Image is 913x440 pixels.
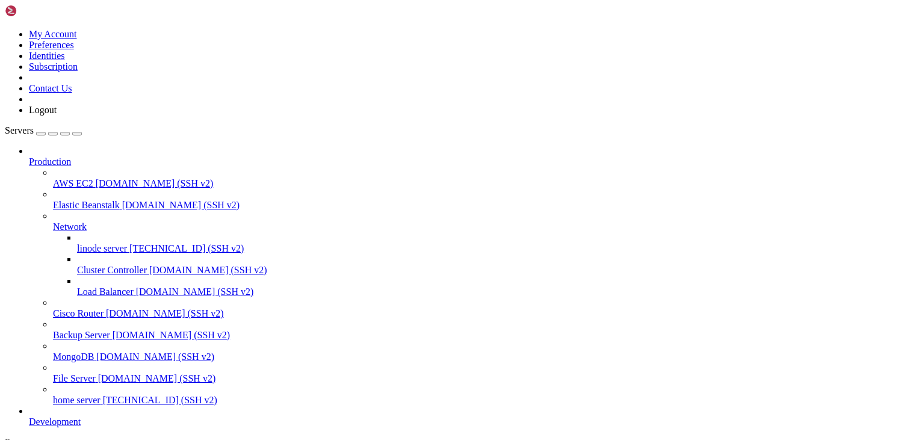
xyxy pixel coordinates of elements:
[29,29,77,39] a: My Account
[53,352,94,362] span: MongoDB
[29,51,65,61] a: Identities
[29,105,57,115] a: Logout
[29,40,74,50] a: Preferences
[29,61,78,72] a: Subscription
[98,373,216,383] span: [DOMAIN_NAME] (SSH v2)
[129,243,244,253] span: [TECHNICAL_ID] (SSH v2)
[53,384,908,406] li: home server [TECHNICAL_ID] (SSH v2)
[122,200,240,210] span: [DOMAIN_NAME] (SSH v2)
[53,330,110,340] span: Backup Server
[53,222,908,232] a: Network
[53,178,93,188] span: AWS EC2
[29,83,72,93] a: Contact Us
[77,265,147,275] span: Cluster Controller
[53,395,908,406] a: home server [TECHNICAL_ID] (SSH v2)
[77,287,908,297] a: Load Balancer [DOMAIN_NAME] (SSH v2)
[53,308,104,318] span: Cisco Router
[5,5,74,17] img: Shellngn
[106,308,224,318] span: [DOMAIN_NAME] (SSH v2)
[113,330,231,340] span: [DOMAIN_NAME] (SSH v2)
[53,308,908,319] a: Cisco Router [DOMAIN_NAME] (SSH v2)
[77,254,908,276] li: Cluster Controller [DOMAIN_NAME] (SSH v2)
[136,287,254,297] span: [DOMAIN_NAME] (SSH v2)
[53,189,908,211] li: Elastic Beanstalk [DOMAIN_NAME] (SSH v2)
[53,200,908,211] a: Elastic Beanstalk [DOMAIN_NAME] (SSH v2)
[29,156,71,167] span: Production
[53,330,908,341] a: Backup Server [DOMAIN_NAME] (SSH v2)
[53,222,87,232] span: Network
[53,319,908,341] li: Backup Server [DOMAIN_NAME] (SSH v2)
[77,276,908,297] li: Load Balancer [DOMAIN_NAME] (SSH v2)
[29,406,908,427] li: Development
[96,352,214,362] span: [DOMAIN_NAME] (SSH v2)
[77,243,127,253] span: linode server
[53,178,908,189] a: AWS EC2 [DOMAIN_NAME] (SSH v2)
[77,243,908,254] a: linode server [TECHNICAL_ID] (SSH v2)
[53,373,96,383] span: File Server
[29,417,908,427] a: Development
[53,167,908,189] li: AWS EC2 [DOMAIN_NAME] (SSH v2)
[53,395,101,405] span: home server
[77,232,908,254] li: linode server [TECHNICAL_ID] (SSH v2)
[149,265,267,275] span: [DOMAIN_NAME] (SSH v2)
[53,200,120,210] span: Elastic Beanstalk
[29,156,908,167] a: Production
[29,417,81,427] span: Development
[77,287,134,297] span: Load Balancer
[53,362,908,384] li: File Server [DOMAIN_NAME] (SSH v2)
[77,265,908,276] a: Cluster Controller [DOMAIN_NAME] (SSH v2)
[96,178,214,188] span: [DOMAIN_NAME] (SSH v2)
[53,341,908,362] li: MongoDB [DOMAIN_NAME] (SSH v2)
[29,146,908,406] li: Production
[53,373,908,384] a: File Server [DOMAIN_NAME] (SSH v2)
[5,125,34,135] span: Servers
[103,395,217,405] span: [TECHNICAL_ID] (SSH v2)
[53,297,908,319] li: Cisco Router [DOMAIN_NAME] (SSH v2)
[5,125,82,135] a: Servers
[53,211,908,297] li: Network
[53,352,908,362] a: MongoDB [DOMAIN_NAME] (SSH v2)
